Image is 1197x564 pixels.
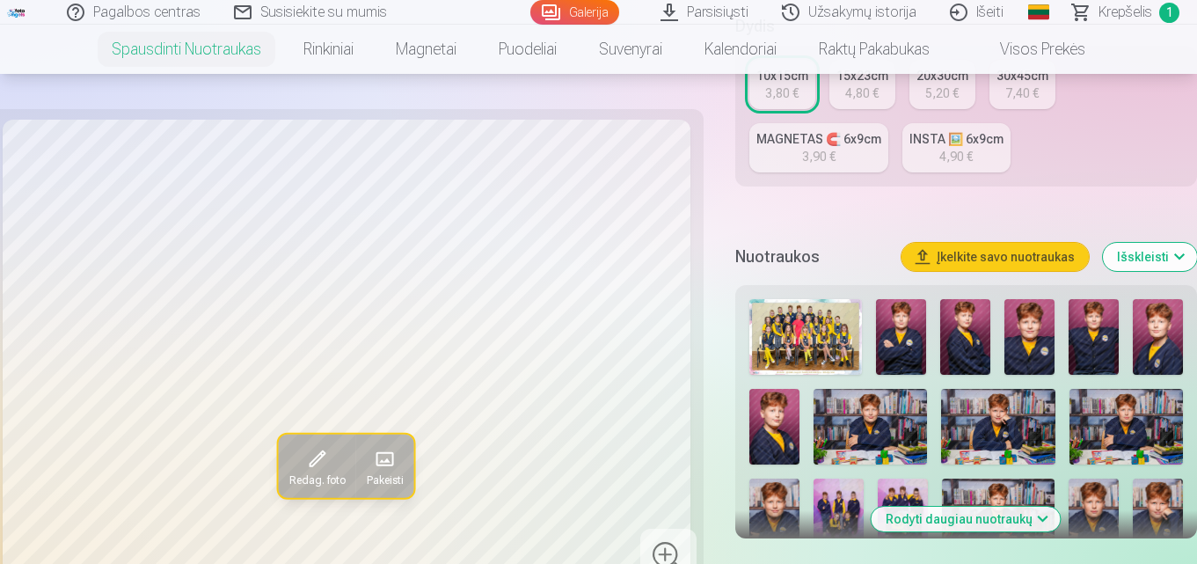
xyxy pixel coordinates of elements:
[901,243,1089,271] button: Įkelkite savo nuotraukas
[735,245,887,269] h5: Nuotraukos
[7,7,26,18] img: /fa2
[902,123,1011,172] a: INSTA 🖼️ 6x9cm4,90 €
[939,148,973,165] div: 4,90 €
[756,67,808,84] div: 10x15cm
[749,123,888,172] a: MAGNETAS 🧲 6x9cm3,90 €
[765,84,799,102] div: 3,80 €
[356,435,414,498] button: Pakeisti
[683,25,798,74] a: Kalendoriai
[798,25,951,74] a: Raktų pakabukas
[578,25,683,74] a: Suvenyrai
[829,60,895,109] a: 15x23cm4,80 €
[916,67,968,84] div: 20x30cm
[925,84,959,102] div: 5,20 €
[749,60,815,109] a: 10x15cm3,80 €
[367,473,404,487] span: Pakeisti
[289,473,346,487] span: Redag. foto
[756,130,881,148] div: MAGNETAS 🧲 6x9cm
[909,130,1004,148] div: INSTA 🖼️ 6x9cm
[1098,2,1152,23] span: Krepšelis
[802,148,836,165] div: 3,90 €
[951,25,1106,74] a: Visos prekės
[836,67,888,84] div: 15x23cm
[1103,243,1197,271] button: Išskleisti
[478,25,578,74] a: Puodeliai
[282,25,375,74] a: Rinkiniai
[845,84,879,102] div: 4,80 €
[872,507,1061,531] button: Rodyti daugiau nuotraukų
[909,60,975,109] a: 20x30cm5,20 €
[996,67,1048,84] div: 30x45cm
[989,60,1055,109] a: 30x45cm7,40 €
[1159,3,1179,23] span: 1
[375,25,478,74] a: Magnetai
[279,435,356,498] button: Redag. foto
[1005,84,1039,102] div: 7,40 €
[91,25,282,74] a: Spausdinti nuotraukas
